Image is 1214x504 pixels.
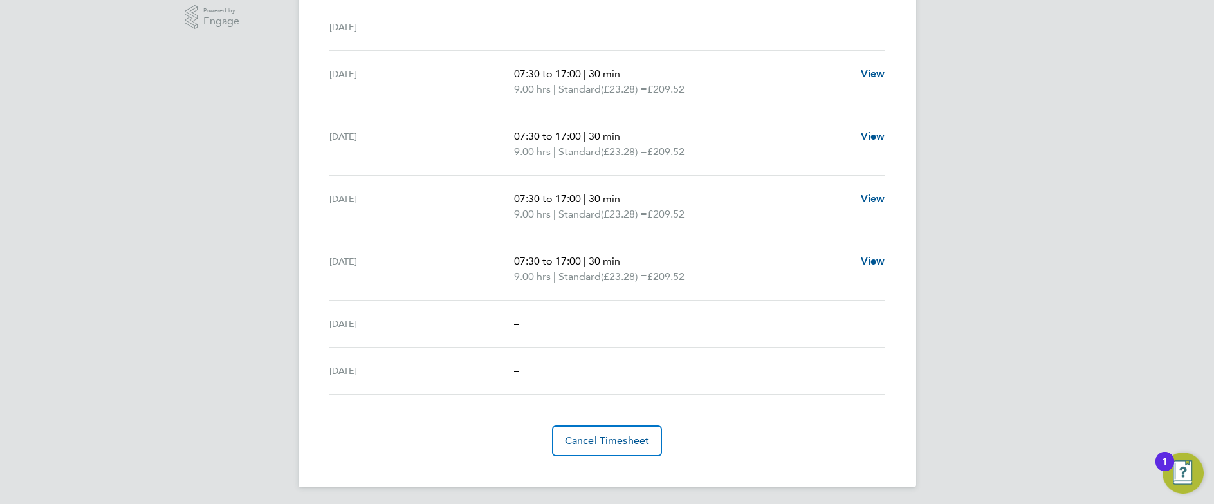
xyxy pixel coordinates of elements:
button: Open Resource Center, 1 new notification [1163,453,1204,494]
span: 07:30 to 17:00 [514,255,581,267]
span: 9.00 hrs [514,145,551,158]
span: (£23.28) = [601,270,647,283]
span: £209.52 [647,270,685,283]
div: [DATE] [329,19,515,35]
span: 30 min [589,68,620,80]
span: | [584,255,586,267]
span: £209.52 [647,208,685,220]
div: [DATE] [329,254,515,285]
span: 30 min [589,192,620,205]
div: [DATE] [329,191,515,222]
div: [DATE] [329,66,515,97]
a: Powered byEngage [185,5,239,30]
span: – [514,21,519,33]
span: Powered by [203,5,239,16]
span: Standard [558,82,601,97]
span: | [553,270,556,283]
span: Standard [558,269,601,285]
div: 1 [1162,462,1168,478]
div: [DATE] [329,129,515,160]
span: (£23.28) = [601,208,647,220]
span: 07:30 to 17:00 [514,130,581,142]
a: View [861,129,885,144]
span: 07:30 to 17:00 [514,68,581,80]
span: View [861,130,885,142]
span: Engage [203,16,239,27]
div: [DATE] [329,316,515,331]
span: 9.00 hrs [514,83,551,95]
span: Standard [558,207,601,222]
span: | [584,68,586,80]
span: 30 min [589,130,620,142]
span: £209.52 [647,83,685,95]
span: £209.52 [647,145,685,158]
span: Cancel Timesheet [565,434,650,447]
span: | [553,145,556,158]
span: 9.00 hrs [514,270,551,283]
a: View [861,191,885,207]
span: | [553,83,556,95]
span: 07:30 to 17:00 [514,192,581,205]
a: View [861,254,885,269]
span: | [584,192,586,205]
a: View [861,66,885,82]
span: Standard [558,144,601,160]
button: Cancel Timesheet [552,425,663,456]
span: 30 min [589,255,620,267]
span: View [861,192,885,205]
span: (£23.28) = [601,145,647,158]
span: – [514,364,519,377]
span: View [861,255,885,267]
div: [DATE] [329,363,515,378]
span: | [584,130,586,142]
span: View [861,68,885,80]
span: 9.00 hrs [514,208,551,220]
span: | [553,208,556,220]
span: – [514,317,519,330]
span: (£23.28) = [601,83,647,95]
